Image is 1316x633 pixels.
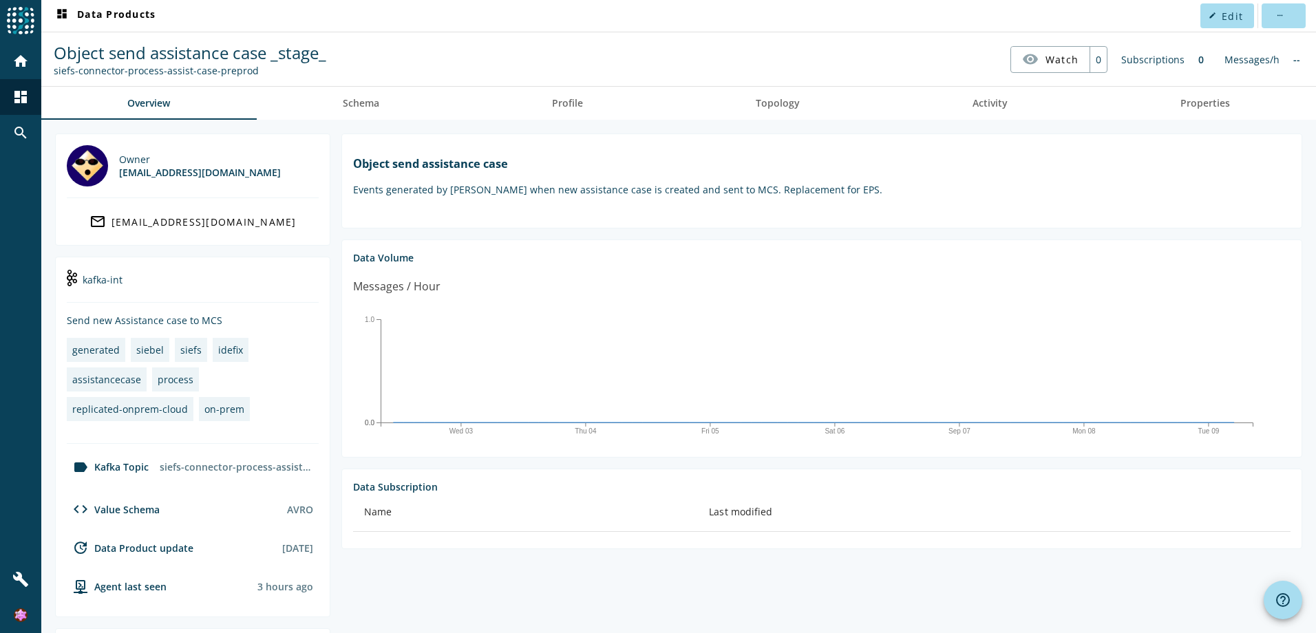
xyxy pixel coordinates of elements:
mat-icon: help_outline [1275,592,1291,608]
div: [EMAIL_ADDRESS][DOMAIN_NAME] [112,215,297,228]
mat-icon: label [72,459,89,475]
mat-icon: dashboard [12,89,29,105]
div: Data Product update [67,539,193,556]
span: Topology [756,98,800,108]
div: [DATE] [282,541,313,555]
mat-icon: search [12,125,29,141]
th: Last modified [698,493,1291,532]
div: Value Schema [67,501,160,517]
a: [EMAIL_ADDRESS][DOMAIN_NAME] [67,209,319,234]
span: Data Products [54,8,156,24]
div: Owner [119,153,281,166]
div: Kafka Topic [67,459,149,475]
div: AVRO [287,503,313,516]
text: Wed 03 [449,427,474,435]
div: 0 [1090,47,1107,72]
div: Agents typically reports every 15min to 1h [257,580,313,593]
img: 4e32eef03a832d2ee18a6d06e9a67099 [14,608,28,622]
div: [EMAIL_ADDRESS][DOMAIN_NAME] [119,166,281,179]
text: Thu 04 [575,427,597,435]
div: Messages/h [1218,46,1286,73]
h1: Object send assistance case [353,156,1291,171]
text: 0.0 [365,418,374,426]
mat-icon: edit [1209,12,1216,19]
span: Edit [1222,10,1243,23]
div: assistancecase [72,373,141,386]
div: 0 [1191,46,1211,73]
span: Properties [1180,98,1230,108]
text: Fri 05 [701,427,719,435]
mat-icon: visibility [1022,51,1039,67]
div: Data Volume [353,251,1291,264]
div: process [158,373,193,386]
div: siefs [180,343,202,356]
mat-icon: update [72,539,89,556]
div: siebel [136,343,164,356]
text: 1.0 [365,315,374,323]
mat-icon: dashboard [54,8,70,24]
div: siefs-connector-process-assist-case-preprod [154,455,319,479]
div: on-prem [204,403,244,416]
text: Tue 09 [1198,427,1220,435]
span: Overview [127,98,170,108]
div: idefix [218,343,243,356]
button: Edit [1200,3,1254,28]
img: kafka-int [67,270,77,286]
mat-icon: build [12,571,29,588]
img: spoud-logo.svg [7,7,34,34]
span: Schema [343,98,379,108]
span: Watch [1046,47,1079,72]
mat-icon: mail_outline [89,213,106,230]
div: kafka-int [67,268,319,303]
div: Messages / Hour [353,278,441,295]
div: agent-env-preprod [67,578,167,594]
text: Sep 07 [948,427,970,435]
span: Object send assistance case _stage_ [54,41,326,64]
mat-icon: home [12,53,29,69]
div: generated [72,343,120,356]
text: Mon 08 [1072,427,1096,435]
div: replicated-onprem-cloud [72,403,188,416]
button: Data Products [48,3,161,28]
mat-icon: more_horiz [1275,12,1283,19]
div: Kafka Topic: siefs-connector-process-assist-case-preprod [54,64,326,77]
p: Events generated by [PERSON_NAME] when new assistance case is created and sent to MCS. Replacemen... [353,183,1291,196]
span: Profile [552,98,583,108]
text: Sat 06 [825,427,845,435]
div: Subscriptions [1114,46,1191,73]
span: Activity [973,98,1008,108]
button: Watch [1011,47,1090,72]
img: DL_301529@mobi.ch [67,145,108,186]
div: Data Subscription [353,480,1291,493]
th: Name [353,493,698,532]
div: No information [1286,46,1307,73]
mat-icon: code [72,501,89,517]
div: Send new Assistance case to MCS [67,314,319,327]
